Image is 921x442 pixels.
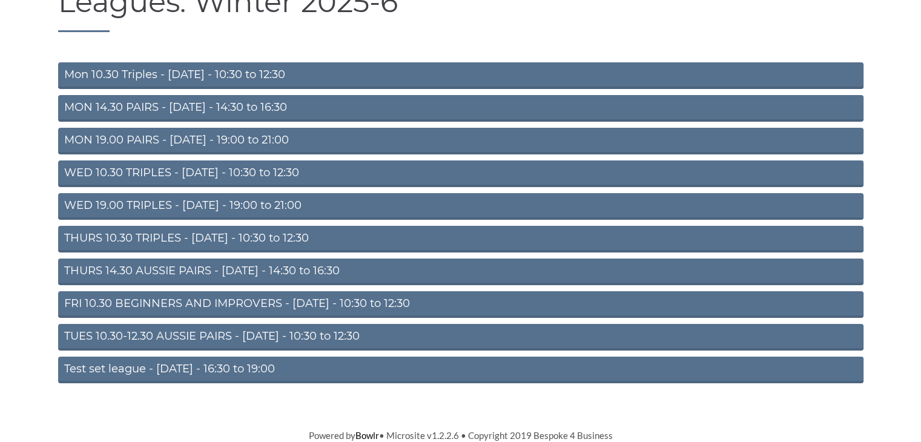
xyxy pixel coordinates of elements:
a: MON 19.00 PAIRS - [DATE] - 19:00 to 21:00 [58,128,863,154]
a: Bowlr [355,430,379,441]
a: THURS 10.30 TRIPLES - [DATE] - 10:30 to 12:30 [58,226,863,252]
span: Powered by • Microsite v1.2.2.6 • Copyright 2019 Bespoke 4 Business [309,430,613,441]
a: FRI 10.30 BEGINNERS AND IMPROVERS - [DATE] - 10:30 to 12:30 [58,291,863,318]
a: WED 19.00 TRIPLES - [DATE] - 19:00 to 21:00 [58,193,863,220]
a: WED 10.30 TRIPLES - [DATE] - 10:30 to 12:30 [58,160,863,187]
a: Mon 10.30 Triples - [DATE] - 10:30 to 12:30 [58,62,863,89]
a: MON 14.30 PAIRS - [DATE] - 14:30 to 16:30 [58,95,863,122]
a: TUES 10.30-12.30 AUSSIE PAIRS - [DATE] - 10:30 to 12:30 [58,324,863,351]
a: Test set league - [DATE] - 16:30 to 19:00 [58,357,863,383]
a: THURS 14.30 AUSSIE PAIRS - [DATE] - 14:30 to 16:30 [58,259,863,285]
